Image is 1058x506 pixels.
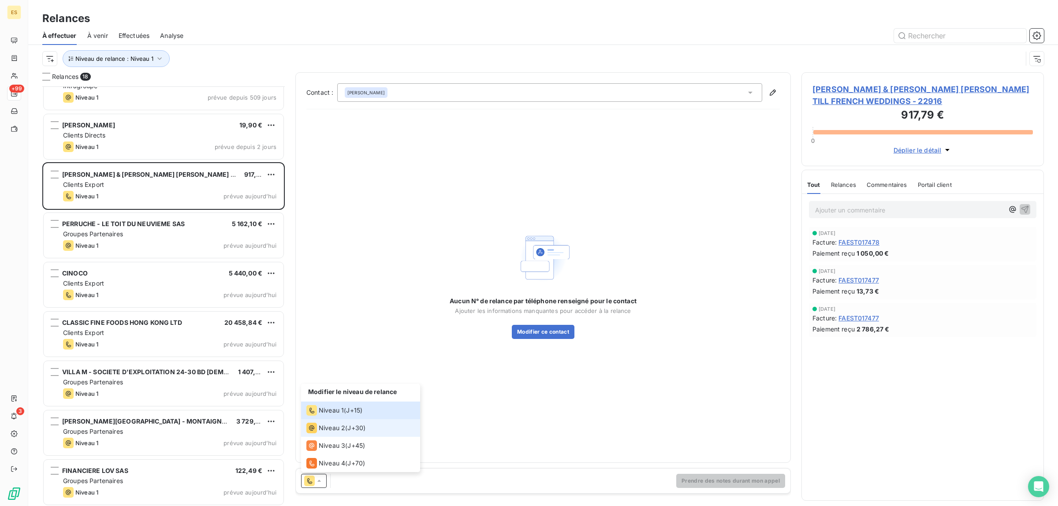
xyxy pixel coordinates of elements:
[224,319,262,326] span: 20 458,84 €
[831,181,856,188] span: Relances
[224,489,276,496] span: prévue aujourd’hui
[819,231,835,236] span: [DATE]
[63,378,123,386] span: Groupes Partenaires
[62,368,278,376] span: VILLA M - SOCIETE D'EXPLOITATION 24-30 BD [DEMOGRAPHIC_DATA]
[676,474,785,488] button: Prendre des notes durant mon appel
[894,29,1026,43] input: Rechercher
[224,193,276,200] span: prévue aujourd’hui
[62,467,128,474] span: FINANCIERE LOV SAS
[16,407,24,415] span: 3
[347,459,365,468] span: J+70 )
[63,477,123,484] span: Groupes Partenaires
[52,72,78,81] span: Relances
[215,143,276,150] span: prévue depuis 2 jours
[75,341,98,348] span: Niveau 1
[75,94,98,101] span: Niveau 1
[62,269,88,277] span: CINOCO
[455,307,631,314] span: Ajouter les informations manquantes pour accéder à la relance
[838,313,879,323] span: FAEST017477
[857,324,890,334] span: 2 786,27 €
[306,458,365,469] div: (
[319,406,344,415] span: Niveau 1
[867,181,907,188] span: Commentaires
[75,55,153,62] span: Niveau de relance : Niveau 1
[807,181,820,188] span: Tout
[239,121,262,129] span: 19,90 €
[75,439,98,446] span: Niveau 1
[819,306,835,312] span: [DATE]
[812,107,1033,125] h3: 917,79 €
[63,181,104,188] span: Clients Export
[80,73,90,81] span: 18
[346,406,362,415] span: J+15 )
[63,428,123,435] span: Groupes Partenaires
[238,368,269,376] span: 1 407,60 €
[319,424,345,432] span: Niveau 2
[62,417,264,425] span: [PERSON_NAME][GEOGRAPHIC_DATA] - MONTAIGNE INVEST SAS
[63,279,104,287] span: Clients Export
[894,145,942,155] span: Déplier le détail
[347,89,385,96] span: [PERSON_NAME]
[812,275,837,285] span: Facture :
[63,329,104,336] span: Clients Export
[515,229,571,286] img: Empty state
[62,121,115,129] span: [PERSON_NAME]
[42,86,285,506] div: grid
[838,238,879,247] span: FAEST017478
[62,220,185,227] span: PERRUCHE - LE TOIT DU NEUVIEME SAS
[119,31,150,40] span: Effectuées
[450,297,637,305] span: Aucun N° de relance par téléphone renseigné pour le contact
[819,268,835,274] span: [DATE]
[347,441,365,450] span: J+45 )
[812,238,837,247] span: Facture :
[857,249,889,258] span: 1 050,00 €
[63,50,170,67] button: Niveau de relance : Niveau 1
[229,269,263,277] span: 5 440,00 €
[75,193,98,200] span: Niveau 1
[9,85,24,93] span: +99
[87,31,108,40] span: À venir
[811,137,815,144] span: 0
[7,487,21,501] img: Logo LeanPay
[42,31,77,40] span: À effectuer
[319,459,345,468] span: Niveau 4
[160,31,183,40] span: Analyse
[62,319,182,326] span: CLASSIC FINE FOODS HONG KONG LTD
[838,275,879,285] span: FAEST017477
[812,324,855,334] span: Paiement reçu
[319,441,345,450] span: Niveau 3
[812,313,837,323] span: Facture :
[235,467,262,474] span: 122,49 €
[75,242,98,249] span: Niveau 1
[224,291,276,298] span: prévue aujourd’hui
[75,291,98,298] span: Niveau 1
[62,171,307,178] span: [PERSON_NAME] & [PERSON_NAME] [PERSON_NAME] TILL FRENCH WEDDINGS
[224,341,276,348] span: prévue aujourd’hui
[224,390,276,397] span: prévue aujourd’hui
[918,181,952,188] span: Portail client
[308,388,397,395] span: Modifier le niveau de relance
[1028,476,1049,497] div: Open Intercom Messenger
[812,83,1033,107] span: [PERSON_NAME] & [PERSON_NAME] [PERSON_NAME] TILL FRENCH WEDDINGS - 22916
[812,286,855,296] span: Paiement reçu
[224,439,276,446] span: prévue aujourd’hui
[7,5,21,19] div: ES
[244,171,269,178] span: 917,79 €
[75,390,98,397] span: Niveau 1
[75,489,98,496] span: Niveau 1
[306,423,365,433] div: (
[63,230,123,238] span: Groupes Partenaires
[232,220,263,227] span: 5 162,10 €
[306,88,337,97] label: Contact :
[208,94,276,101] span: prévue depuis 509 jours
[75,143,98,150] span: Niveau 1
[42,11,90,26] h3: Relances
[347,424,365,432] span: J+30 )
[306,440,365,451] div: (
[236,417,268,425] span: 3 729,18 €
[812,249,855,258] span: Paiement reçu
[306,405,362,416] div: (
[891,145,955,155] button: Déplier le détail
[857,286,879,296] span: 13,73 €
[512,325,574,339] button: Modifier ce contact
